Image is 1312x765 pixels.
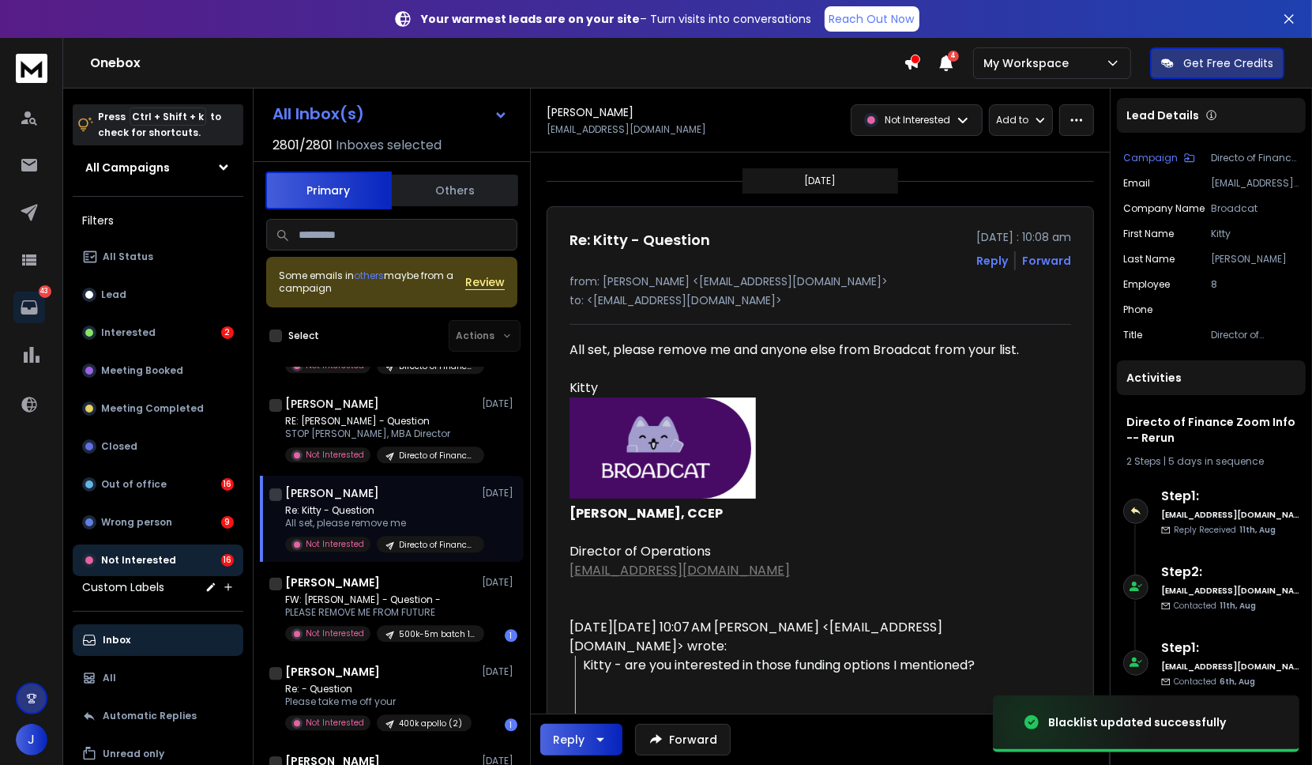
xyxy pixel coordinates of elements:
h6: [EMAIL_ADDRESS][DOMAIN_NAME] [1161,661,1299,673]
span: others [354,269,384,282]
div: 1 [505,629,517,642]
p: All set, please remove me [285,517,475,529]
p: Meeting Completed [101,402,204,415]
p: Employee [1123,278,1170,291]
p: Director of Operations - Broadcat. Personal financial coach. Cat-herder extraordinaire. Lover [1211,329,1299,341]
button: Inbox [73,624,243,656]
h6: Step 1 : [1161,639,1299,658]
div: Blacklist updated successfully [1048,714,1226,730]
button: J [16,724,47,756]
div: [DATE][DATE] 10:07 AM [PERSON_NAME] <[EMAIL_ADDRESS][DOMAIN_NAME]> wrote: [570,618,1031,656]
h6: [EMAIL_ADDRESS][DOMAIN_NAME] [1161,585,1299,597]
button: Closed [73,431,243,462]
p: [DATE] [482,665,517,678]
button: Interested2 [73,317,243,349]
a: [EMAIL_ADDRESS][DOMAIN_NAME] [570,561,790,579]
span: 5 days in sequence [1168,454,1264,468]
p: 500k-5m batch 10 -- rerun [399,628,475,640]
p: 8 [1211,278,1299,291]
p: to: <[EMAIL_ADDRESS][DOMAIN_NAME]> [570,292,1071,308]
button: Not Interested16 [73,545,243,576]
p: – Turn visits into conversations [422,11,812,27]
h1: [PERSON_NAME] [285,664,380,680]
p: FW: [PERSON_NAME] - Question - [285,594,475,606]
div: Activities [1117,360,1306,395]
h1: [PERSON_NAME] [547,104,633,120]
h1: Directo of Finance Zoom Info -- Rerun [1126,414,1296,446]
div: 9 [221,516,234,529]
div: Kitty [570,379,1031,398]
button: Primary [265,171,392,209]
div: 16 [221,554,234,567]
p: [EMAIL_ADDRESS][DOMAIN_NAME] [1211,177,1299,190]
button: Wrong person9 [73,507,243,538]
label: Select [288,330,319,342]
p: Reply Received [1174,524,1276,536]
p: All [103,672,116,684]
p: [PERSON_NAME] [1211,253,1299,266]
p: PLEASE REMOVE ME FROM FUTURE [285,606,475,619]
span: 6th, Aug [1220,676,1255,688]
button: All Status [73,241,243,273]
span: Ctrl + Shift + k [130,107,206,126]
p: Not Interested [306,717,364,729]
div: Some emails in maybe from a campaign [279,269,465,295]
p: Add to [996,114,1028,126]
p: Contacted [1174,600,1256,612]
h6: [EMAIL_ADDRESS][DOMAIN_NAME] [1161,509,1299,521]
div: All set, please remove me and anyone else from Broadcat from your list. [570,341,1031,360]
span: 2 Steps [1126,454,1161,468]
p: Not Interested [306,538,364,550]
p: [DATE] [805,175,836,187]
p: Get Free Credits [1183,55,1273,71]
b: [PERSON_NAME], CCEP [570,504,723,522]
p: 43 [39,285,51,298]
p: First Name [1123,228,1174,240]
p: Re: - Question [285,683,472,695]
p: Last Name [1123,253,1175,266]
h1: Re: Kitty - Question [570,229,710,251]
button: Automatic Replies [73,700,243,732]
h1: [PERSON_NAME] [285,575,380,590]
h1: [PERSON_NAME] [285,485,379,501]
img: Broadcat logo: illustrated purple cat, smiling and waving [570,398,756,499]
h1: Onebox [90,54,904,73]
p: Contacted [1174,676,1255,688]
p: Please take me off your [285,695,472,708]
div: Forward [1022,253,1071,269]
button: All Inbox(s) [260,98,521,130]
p: Broadcat [1211,202,1299,215]
p: Meeting Booked [101,364,183,377]
div: 2 [221,326,234,339]
h6: Step 2 : [1161,563,1299,582]
p: Closed [101,440,137,453]
p: Wrong person [101,516,172,529]
p: [DATE] [482,487,517,499]
p: [DATE] [482,398,517,410]
p: My Workspace [983,55,1075,71]
div: 1 [505,718,517,731]
h6: Step 1 : [1161,487,1299,506]
button: Get Free Credits [1150,47,1284,79]
h1: [PERSON_NAME] [285,396,379,412]
button: All Campaigns [73,152,243,183]
p: Directo of Finance Zoom Info -- Rerun [1211,152,1299,164]
button: Reply [976,253,1008,269]
strong: Your warmest leads are on your site [422,11,641,27]
p: Lead [101,288,126,301]
p: RE: [PERSON_NAME] - Question [285,415,475,428]
div: 16 [221,478,234,491]
span: 4 [948,51,959,62]
div: Director of Operations [570,542,1031,561]
div: | [1126,455,1296,468]
p: 400k apollo (2) [399,718,462,729]
button: Reply [540,724,622,756]
p: Not Interested [306,449,364,461]
p: [EMAIL_ADDRESS][DOMAIN_NAME] [547,123,706,136]
button: Meeting Booked [73,355,243,386]
p: Automatic Replies [103,710,197,722]
p: Unread only [103,748,164,760]
p: Company Name [1123,202,1205,215]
